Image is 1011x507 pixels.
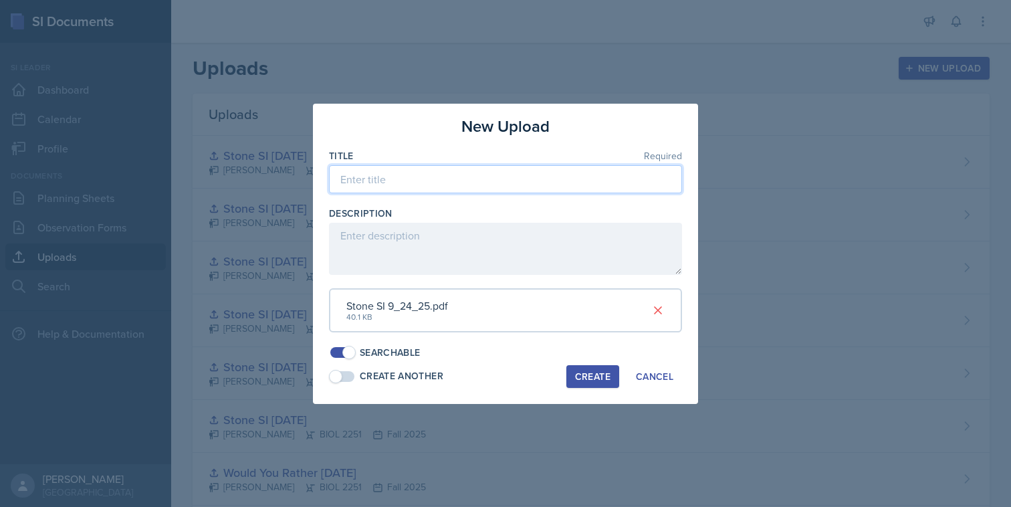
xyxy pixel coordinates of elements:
[644,151,682,161] span: Required
[360,369,443,383] div: Create Another
[636,371,673,382] div: Cancel
[575,371,610,382] div: Create
[461,114,550,138] h3: New Upload
[360,346,421,360] div: Searchable
[627,365,682,388] button: Cancel
[566,365,619,388] button: Create
[329,149,354,163] label: Title
[329,165,682,193] input: Enter title
[329,207,392,220] label: Description
[346,298,448,314] div: Stone SI 9_24_25.pdf
[346,311,448,323] div: 40.1 KB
